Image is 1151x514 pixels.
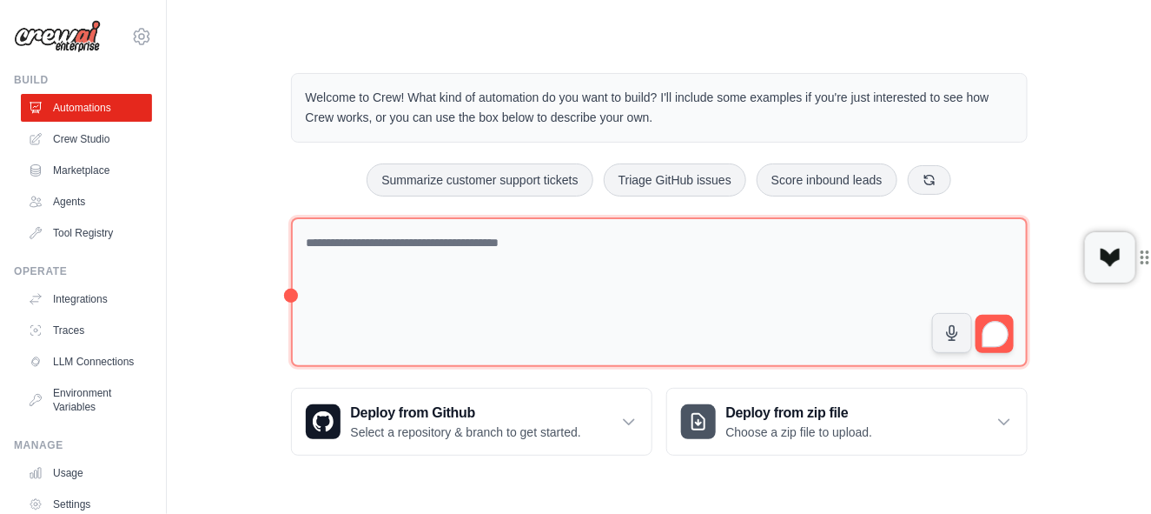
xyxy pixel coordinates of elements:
[21,348,152,376] a: LLM Connections
[21,219,152,247] a: Tool Registry
[21,188,152,216] a: Agents
[351,424,581,441] p: Select a repository & branch to get started.
[367,164,592,197] button: Summarize customer support tickets
[21,157,152,184] a: Marketplace
[604,164,746,197] button: Triage GitHub issues
[291,217,1028,368] textarea: To enrich screen reader interactions, please activate Accessibility in Grammarly extension settings
[726,403,873,424] h3: Deploy from zip file
[21,459,152,487] a: Usage
[21,94,152,122] a: Automations
[21,285,152,313] a: Integrations
[21,317,152,344] a: Traces
[757,164,897,197] button: Score inbound leads
[14,264,152,278] div: Operate
[306,88,1013,128] p: Welcome to Crew! What kind of automation do you want to build? I'll include some examples if you'...
[351,403,581,424] h3: Deploy from Github
[14,73,152,87] div: Build
[726,424,873,441] p: Choose a zip file to upload.
[21,379,152,421] a: Environment Variables
[21,125,152,153] a: Crew Studio
[14,20,101,53] img: Logo
[14,438,152,452] div: Manage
